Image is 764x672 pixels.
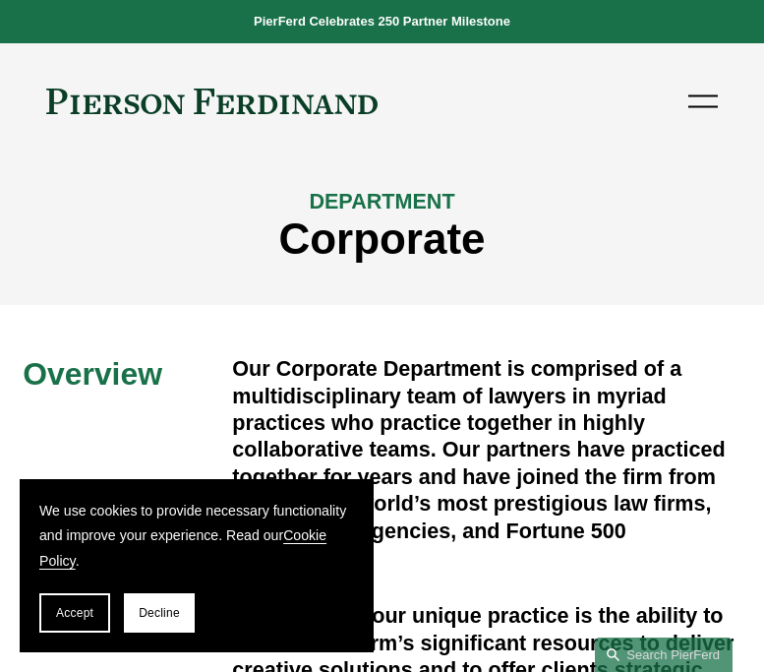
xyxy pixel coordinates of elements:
span: Decline [139,606,180,620]
a: Search this site [595,638,733,672]
h4: Our Corporate Department is comprised of a multidisciplinary team of lawyers in myriad practices ... [232,355,740,571]
span: DEPARTMENT [309,189,454,214]
a: Cookie Policy [39,527,326,568]
h1: Corporate [23,214,740,264]
button: Decline [124,593,195,633]
button: Accept [39,593,110,633]
span: Overview [23,356,162,392]
span: Accept [56,606,93,620]
p: We use cookies to provide necessary functionality and improve your experience. Read our . [39,499,354,574]
section: Cookie banner [20,479,374,652]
